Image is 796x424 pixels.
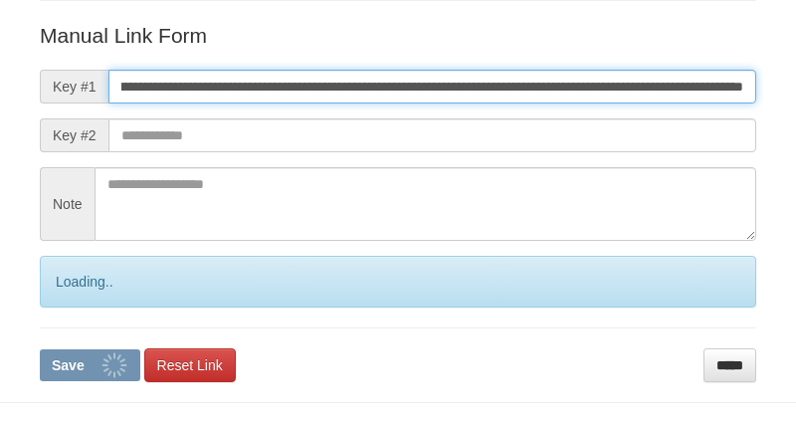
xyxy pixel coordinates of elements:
[40,349,140,381] button: Save
[40,70,108,104] span: Key #1
[40,21,756,50] p: Manual Link Form
[144,348,236,382] a: Reset Link
[52,357,85,373] span: Save
[40,118,108,152] span: Key #2
[40,256,756,308] div: Loading..
[40,167,95,241] span: Note
[157,357,223,373] span: Reset Link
